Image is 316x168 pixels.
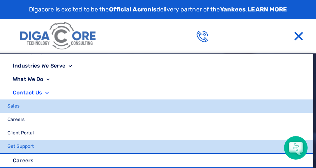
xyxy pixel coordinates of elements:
p: Digacore is excited to be the delivery partner of the . [29,5,287,14]
strong: Yankees [220,6,246,13]
strong: Official Acronis [109,6,157,13]
div: Menu Toggle [290,27,308,45]
img: Digacore logo 1 [18,19,99,53]
a: LEARN MORE [247,6,287,13]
